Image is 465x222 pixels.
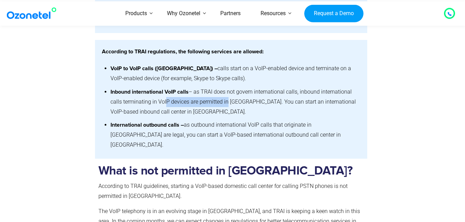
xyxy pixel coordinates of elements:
strong: Inbound international VoIP calls [110,89,189,95]
strong: What is not permitted in [GEOGRAPHIC_DATA]? [98,165,353,177]
a: Why Ozonetel [157,1,210,26]
a: Resources [251,1,296,26]
strong: According to TRAI regulations, the following services are allowed: [102,49,264,54]
a: Partners [210,1,251,26]
p: According to TRAI guidelines, starting a VoIP-based domestic call center for calling PSTN phones ... [98,181,364,201]
li: – as TRAI does not govern international calls, inbound international calls terminating in VoIP de... [110,85,361,118]
a: Products [115,1,157,26]
strong: VoIP to VoIP calls ([GEOGRAPHIC_DATA]) – [110,66,218,71]
strong: International outbound calls – [110,122,184,128]
a: Request a Demo [304,4,363,22]
li: calls start on a VoIP-enabled device and terminate on a VoIP-enabled device (for example, Skype t... [110,62,361,85]
li: as outbound international VoIP calls that originate in [GEOGRAPHIC_DATA] are legal, you can start... [110,118,361,151]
